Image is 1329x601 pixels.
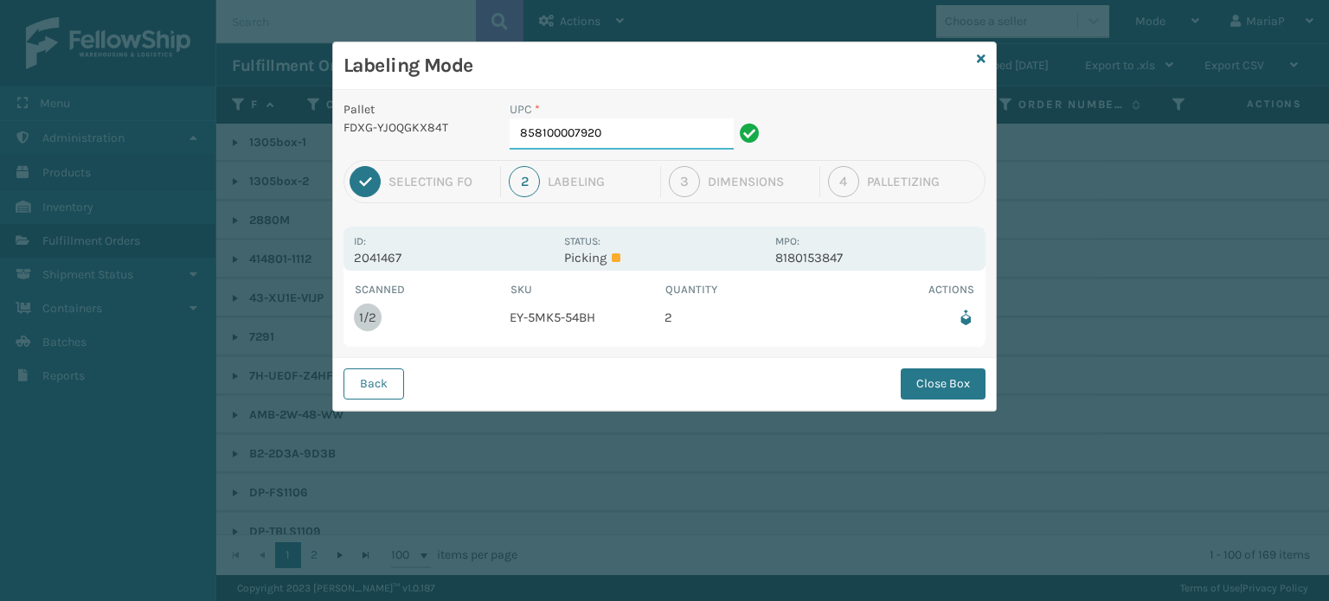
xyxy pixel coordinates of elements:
th: Scanned [354,281,510,298]
div: Labeling [548,174,652,189]
label: Id: [354,235,366,247]
div: 1 [350,166,381,197]
div: Selecting FO [388,174,492,189]
div: 2 [509,166,540,197]
div: 1/2 [359,310,376,325]
label: Status: [564,235,600,247]
p: FDXG-YJOQGKX84T [343,118,489,137]
button: Close Box [901,368,986,400]
label: UPC [510,100,540,118]
button: Back [343,368,404,400]
p: 2041467 [354,250,554,265]
h3: Labeling Mode [343,53,970,79]
div: Dimensions [708,174,812,189]
td: 2 [664,298,820,336]
td: EY-5MK5-54BH [510,298,665,336]
p: Picking [564,250,764,265]
p: Pallet [343,100,489,118]
div: 3 [669,166,700,197]
div: 4 [828,166,859,197]
label: MPO: [775,235,799,247]
p: 8180153847 [775,250,975,265]
th: Quantity [664,281,820,298]
div: Palletizing [867,174,979,189]
th: SKU [510,281,665,298]
td: Remove from box [820,298,976,336]
th: Actions [820,281,976,298]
